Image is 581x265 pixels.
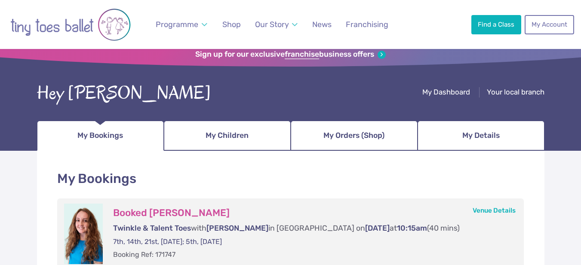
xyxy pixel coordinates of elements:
[312,20,332,29] span: News
[285,50,319,59] strong: franchise
[37,121,164,151] a: My Bookings
[37,80,211,107] div: Hey [PERSON_NAME]
[77,128,123,143] span: My Bookings
[473,207,516,214] a: Venue Details
[462,128,500,143] span: My Details
[525,15,574,34] a: My Account
[113,223,507,234] p: with in [GEOGRAPHIC_DATA] on at (40 mins)
[487,88,544,96] span: Your local branch
[291,121,418,151] a: My Orders (Shop)
[255,20,289,29] span: Our Story
[195,50,386,59] a: Sign up for our exclusivefranchisebusiness offers
[113,207,507,219] h3: Booked [PERSON_NAME]
[113,237,507,247] p: 7th, 14th, 21st, [DATE]; 5th, [DATE]
[397,224,427,232] span: 10:15am
[308,15,335,34] a: News
[422,88,470,98] a: My Dashboard
[251,15,302,34] a: Our Story
[206,128,249,143] span: My Children
[342,15,392,34] a: Franchising
[113,224,191,232] span: Twinkle & Talent Toes
[206,224,268,232] span: [PERSON_NAME]
[346,20,388,29] span: Franchising
[418,121,544,151] a: My Details
[218,15,245,34] a: Shop
[113,250,507,259] p: Booking Ref: 171747
[222,20,241,29] span: Shop
[57,170,524,188] h1: My Bookings
[487,88,544,98] a: Your local branch
[10,5,131,45] img: tiny toes ballet
[156,20,198,29] span: Programme
[471,15,521,34] a: Find a Class
[152,15,211,34] a: Programme
[164,121,291,151] a: My Children
[323,128,384,143] span: My Orders (Shop)
[365,224,390,232] span: [DATE]
[422,88,470,96] span: My Dashboard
